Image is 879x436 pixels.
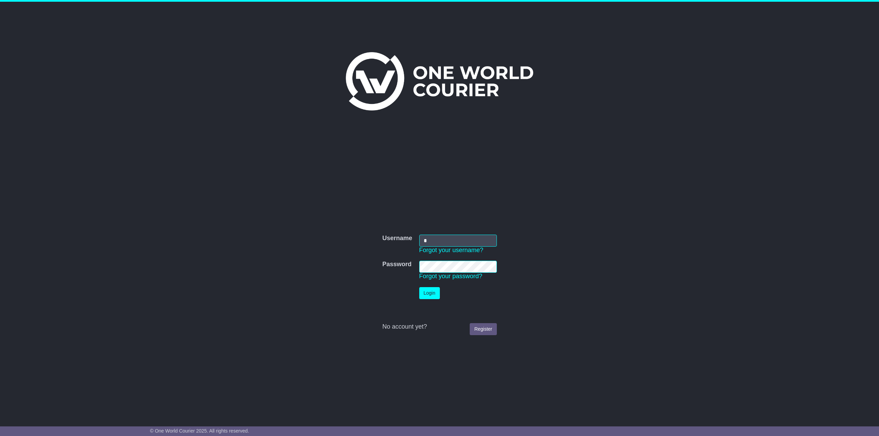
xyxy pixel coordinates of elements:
[419,287,440,299] button: Login
[419,273,482,280] a: Forgot your password?
[419,247,483,254] a: Forgot your username?
[382,261,411,268] label: Password
[382,323,496,331] div: No account yet?
[150,428,249,434] span: © One World Courier 2025. All rights reserved.
[382,235,412,242] label: Username
[346,52,533,110] img: One World
[470,323,496,335] a: Register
